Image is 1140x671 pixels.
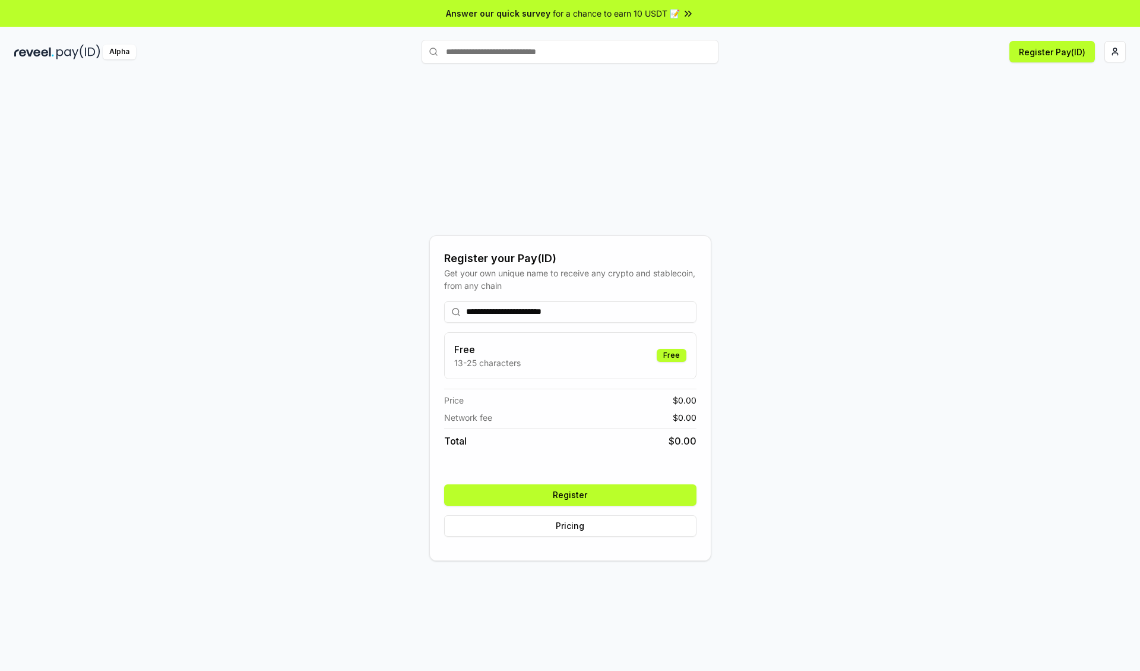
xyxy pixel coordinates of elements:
[444,515,696,537] button: Pricing
[444,434,467,448] span: Total
[1009,41,1095,62] button: Register Pay(ID)
[446,7,550,20] span: Answer our quick survey
[444,411,492,424] span: Network fee
[454,357,521,369] p: 13-25 characters
[454,342,521,357] h3: Free
[669,434,696,448] span: $ 0.00
[103,45,136,59] div: Alpha
[444,267,696,292] div: Get your own unique name to receive any crypto and stablecoin, from any chain
[444,250,696,267] div: Register your Pay(ID)
[14,45,54,59] img: reveel_dark
[673,394,696,407] span: $ 0.00
[673,411,696,424] span: $ 0.00
[553,7,680,20] span: for a chance to earn 10 USDT 📝
[657,349,686,362] div: Free
[444,394,464,407] span: Price
[444,484,696,506] button: Register
[56,45,100,59] img: pay_id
